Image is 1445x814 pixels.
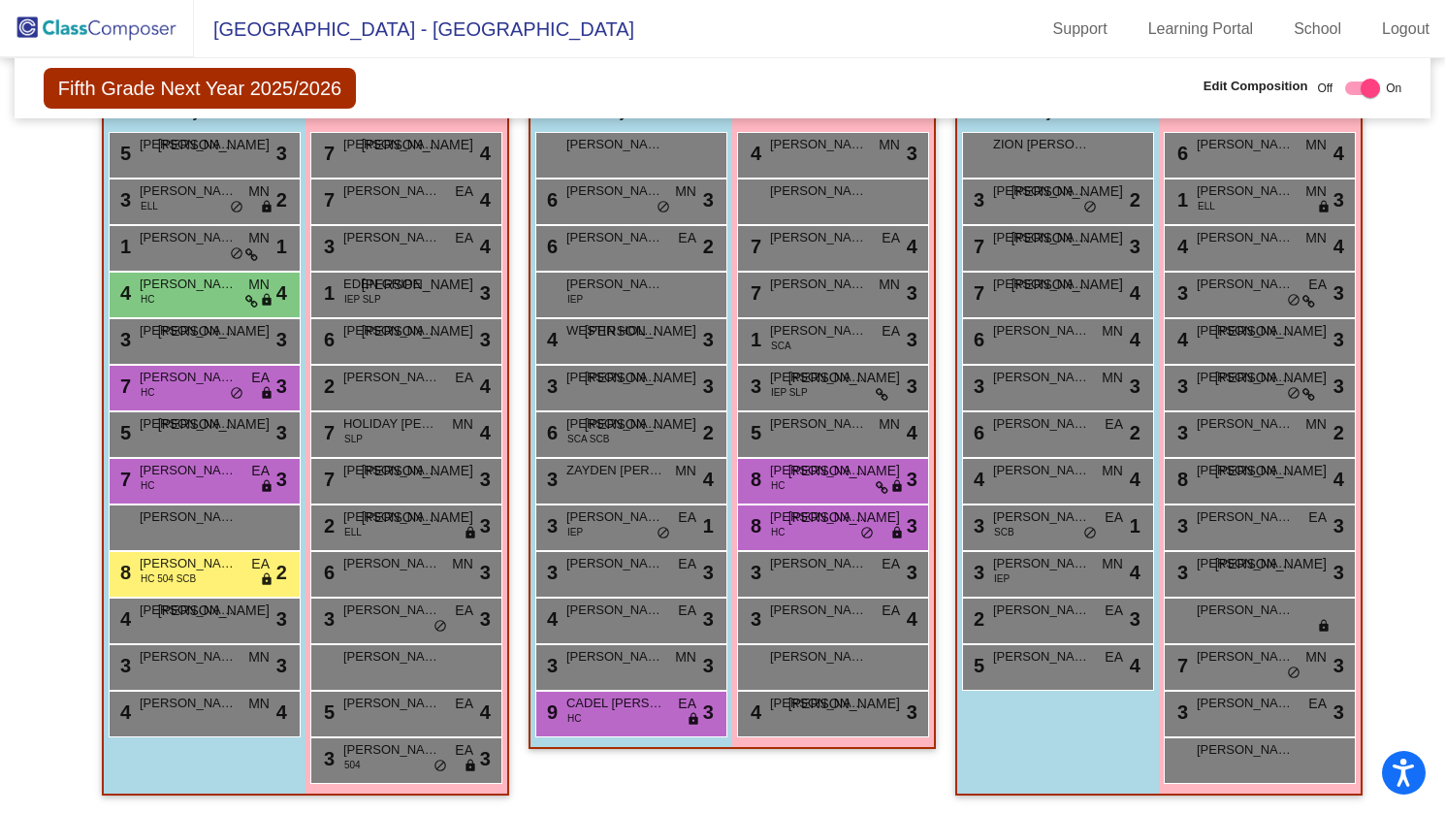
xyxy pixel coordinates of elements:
span: do_not_disturb_alt [657,526,670,541]
span: [PERSON_NAME] [362,321,473,342]
span: 3 [1333,558,1344,587]
span: IEP [994,571,1010,586]
span: [PERSON_NAME] [140,275,237,294]
span: [PERSON_NAME] [1011,181,1123,202]
span: 3 [1333,278,1344,308]
span: 4 [115,282,131,304]
span: 3 [1130,372,1140,401]
span: EA [678,554,696,574]
span: [PERSON_NAME] [343,601,440,620]
span: 1 [1172,189,1188,211]
span: 6 [542,236,558,257]
span: [PERSON_NAME] [993,554,1090,573]
span: [PERSON_NAME] [140,368,237,387]
span: [PERSON_NAME] [993,507,1090,527]
span: lock [260,293,273,309]
span: 3 [969,515,984,537]
span: [PERSON_NAME] [788,368,900,388]
span: [PERSON_NAME] [140,554,237,573]
span: MN [1305,414,1327,435]
span: 3 [480,278,491,308]
span: [PERSON_NAME] [140,647,237,667]
span: 7 [319,143,335,164]
span: EA [882,228,900,248]
span: MN [452,414,473,435]
span: 1 [276,232,287,261]
span: EA [455,368,473,388]
span: [PERSON_NAME] [566,554,663,573]
span: [PERSON_NAME] [1197,275,1294,294]
span: [PERSON_NAME] [770,321,867,341]
span: 7 [115,469,131,490]
span: 3 [907,372,917,401]
span: [PERSON_NAME] [1011,275,1123,295]
span: [PERSON_NAME] [140,414,237,434]
span: [PERSON_NAME] [770,461,867,480]
span: [PERSON_NAME] [343,554,440,573]
span: 3 [1333,185,1344,214]
span: 3 [480,511,491,540]
span: HOLIDAY [PERSON_NAME] [343,414,440,434]
span: MN [452,554,473,574]
span: 7 [746,282,761,304]
span: 4 [542,608,558,630]
span: [PERSON_NAME] [343,135,440,154]
span: lock [260,479,273,495]
span: HC [141,478,154,493]
span: 2 [969,608,984,630]
span: 7 [969,282,984,304]
span: do_not_disturb_alt [860,526,874,541]
span: 3 [1172,562,1188,583]
span: IEP [567,292,583,307]
span: 6 [969,329,984,350]
span: EA [882,601,900,621]
span: EA [251,461,270,481]
span: 4 [1130,278,1140,308]
span: [PERSON_NAME] [PERSON_NAME] [1197,228,1294,247]
span: 2 [276,185,287,214]
span: [PERSON_NAME] [566,135,663,154]
span: EA [678,601,696,621]
span: 4 [1172,329,1188,350]
span: 3 [907,465,917,494]
span: 1 [115,236,131,257]
span: [PERSON_NAME] [140,461,237,480]
span: [PERSON_NAME] [566,601,663,620]
span: 5 [115,422,131,443]
span: HC [141,385,154,400]
span: MN [248,275,270,295]
span: MN [879,275,900,295]
span: [PERSON_NAME] [362,507,473,528]
span: 4 [746,143,761,164]
span: 4 [480,418,491,447]
span: 1 [746,329,761,350]
span: [PERSON_NAME] [140,321,237,341]
span: Off [1317,80,1333,97]
span: do_not_disturb_alt [230,386,243,402]
span: HC [771,478,785,493]
span: 3 [1172,422,1188,443]
span: 6 [542,422,558,443]
span: [PERSON_NAME] [770,554,867,573]
span: 4 [480,139,491,168]
span: [PERSON_NAME] [362,135,473,155]
span: 4 [480,372,491,401]
span: MN [1305,228,1327,248]
span: [PERSON_NAME] [1197,414,1294,434]
span: [PERSON_NAME] [343,647,440,667]
span: 8 [746,515,761,537]
span: 3 [907,278,917,308]
a: Support [1038,14,1123,45]
span: 6 [969,422,984,443]
span: MN [879,135,900,155]
span: do_not_disturb_alt [1083,526,1097,541]
span: 3 [907,139,917,168]
span: 5 [746,422,761,443]
span: EA [678,507,696,528]
span: EA [1308,507,1327,528]
span: 4 [1333,232,1344,261]
span: IEP [567,525,583,539]
span: 3 [746,608,761,630]
span: SCA SCB [567,432,609,446]
span: 3 [1130,232,1140,261]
